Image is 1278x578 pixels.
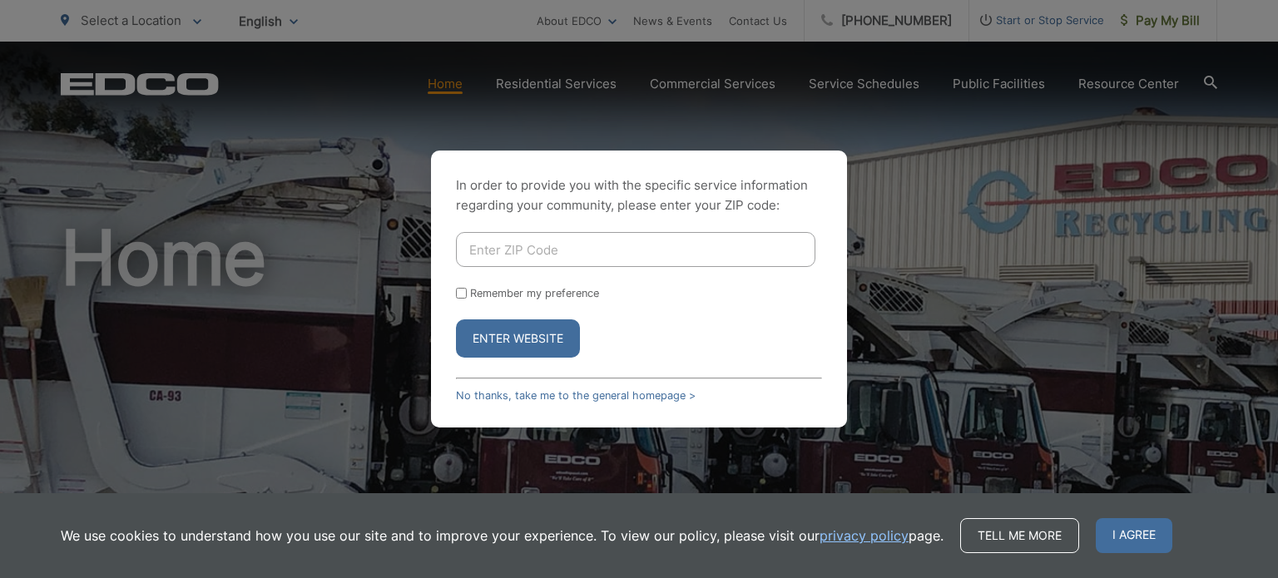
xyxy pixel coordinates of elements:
[456,175,822,215] p: In order to provide you with the specific service information regarding your community, please en...
[960,518,1079,553] a: Tell me more
[456,389,696,402] a: No thanks, take me to the general homepage >
[61,526,944,546] p: We use cookies to understand how you use our site and to improve your experience. To view our pol...
[820,526,909,546] a: privacy policy
[470,287,599,299] label: Remember my preference
[456,232,815,267] input: Enter ZIP Code
[456,319,580,358] button: Enter Website
[1096,518,1172,553] span: I agree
